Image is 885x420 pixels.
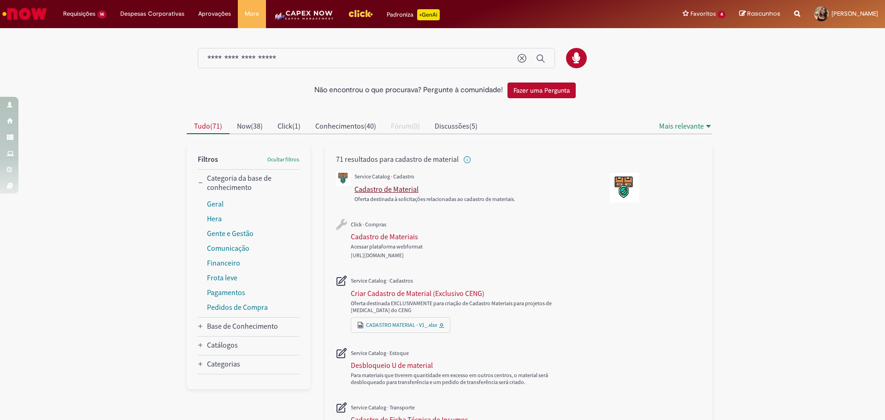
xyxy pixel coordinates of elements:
[832,10,878,18] span: [PERSON_NAME]
[690,9,716,18] span: Favoritos
[348,6,373,20] img: click_logo_yellow_360x200.png
[739,10,780,18] a: Rascunhos
[718,11,726,18] span: 4
[198,9,231,18] span: Aprovações
[97,11,106,18] span: 14
[747,9,780,18] span: Rascunhos
[387,9,440,20] div: Padroniza
[120,9,184,18] span: Despesas Corporativas
[63,9,95,18] span: Requisições
[1,5,48,23] img: ServiceNow
[507,83,576,98] button: Fazer uma Pergunta
[245,9,259,18] span: More
[273,9,334,28] img: CapexLogo5.png
[314,86,503,95] h2: Não encontrou o que procurava? Pergunte à comunidade!
[417,9,440,20] p: +GenAi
